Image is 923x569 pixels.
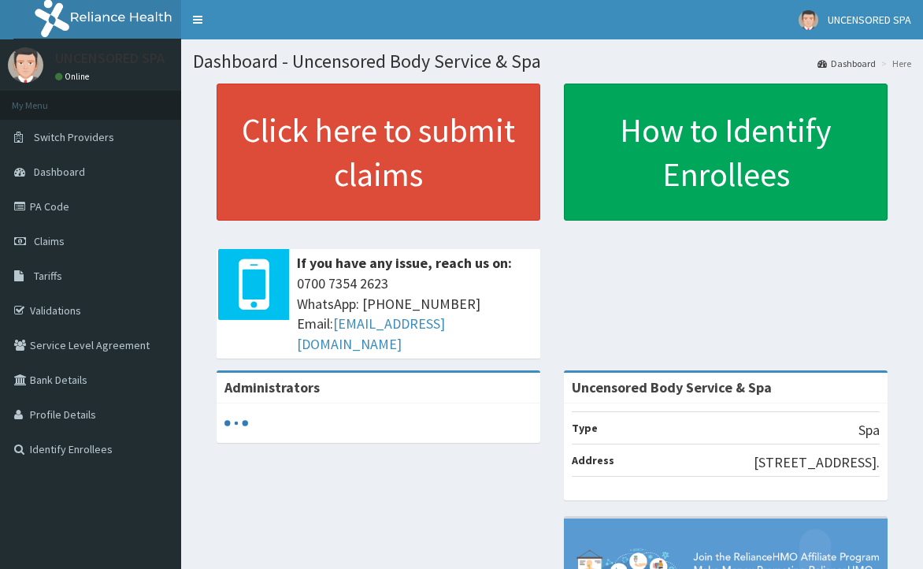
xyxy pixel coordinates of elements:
[55,51,165,65] p: UNCENSORED SPA
[297,314,445,353] a: [EMAIL_ADDRESS][DOMAIN_NAME]
[34,165,85,179] span: Dashboard
[572,421,598,435] b: Type
[564,84,888,221] a: How to Identify Enrollees
[297,273,532,355] span: 0700 7354 2623 WhatsApp: [PHONE_NUMBER] Email:
[754,452,880,473] p: [STREET_ADDRESS].
[224,378,320,396] b: Administrators
[217,84,540,221] a: Click here to submit claims
[799,10,818,30] img: User Image
[34,234,65,248] span: Claims
[193,51,911,72] h1: Dashboard - Uncensored Body Service & Spa
[297,254,512,272] b: If you have any issue, reach us on:
[572,378,772,396] strong: Uncensored Body Service & Spa
[858,420,880,441] p: Spa
[34,130,114,144] span: Switch Providers
[572,453,614,467] b: Address
[34,269,62,283] span: Tariffs
[8,47,43,83] img: User Image
[828,13,911,27] span: UNCENSORED SPA
[877,57,911,70] li: Here
[55,71,93,82] a: Online
[817,57,876,70] a: Dashboard
[224,411,248,435] svg: audio-loading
